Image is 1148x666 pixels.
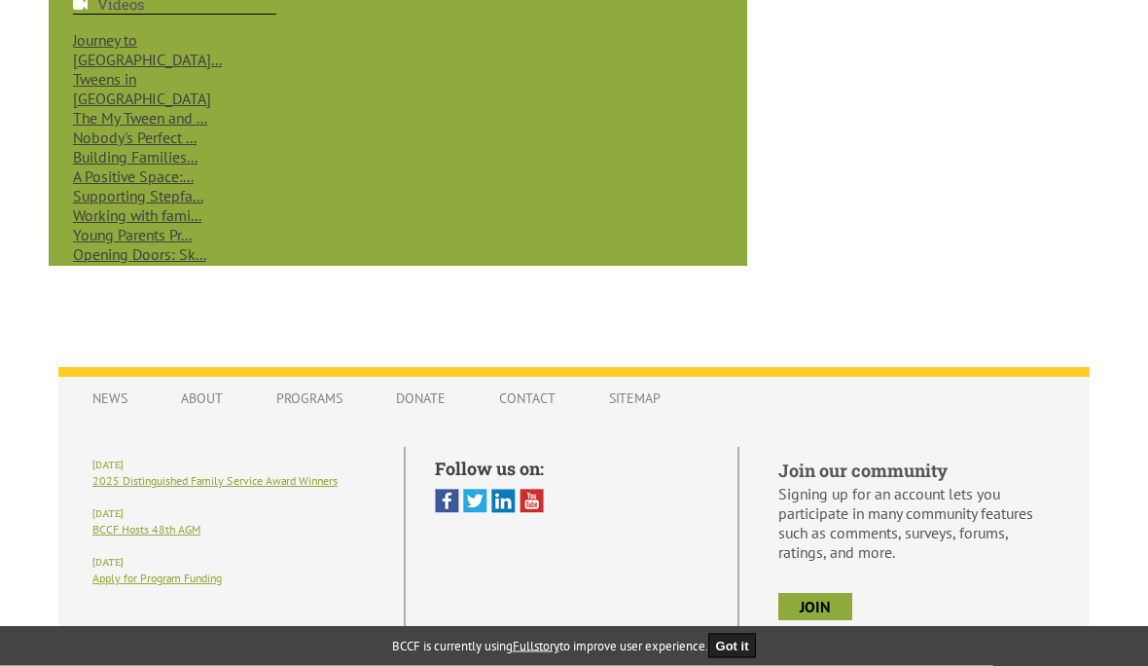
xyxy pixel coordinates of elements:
a: Opening Doors: Sk... [73,245,206,265]
a: Programs [257,381,362,418]
a: Nobody's Perfect ... [73,129,197,148]
img: Facebook [435,490,459,514]
button: Got it [708,634,757,658]
a: BCCF Hosts 48th AGM [92,523,200,537]
h6: [DATE] [92,557,375,570]
a: Working with fami... [73,206,201,226]
h5: Follow us on: [435,458,708,481]
a: Supporting Stepfa... [73,187,203,206]
a: The My Tween and ... [73,109,207,129]
img: Twitter [463,490,487,514]
h6: [DATE] [92,508,375,521]
h5: Join our community [778,460,1056,483]
h6: [DATE] [92,460,375,472]
a: Journey to [GEOGRAPHIC_DATA]... [73,31,222,70]
a: A Positive Space:... [73,167,194,187]
a: Sitemap [590,381,680,418]
a: About [161,381,242,418]
a: 2025 Distinguished Family Service Award Winners [92,474,338,489]
p: Signing up for an account lets you participate in many community features such as comments, surve... [778,485,1056,563]
a: Tweens in [GEOGRAPHIC_DATA] [73,70,211,109]
a: Apply for Program Funding [92,572,222,586]
img: You Tube [520,490,544,514]
a: Contact [480,381,575,418]
a: Donate [377,381,465,418]
a: News [73,381,147,418]
a: Building Families... [73,148,197,167]
a: Young Parents Pr... [73,226,192,245]
a: Fullstory [513,638,559,654]
img: Linked In [491,490,516,514]
a: join [778,594,852,621]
